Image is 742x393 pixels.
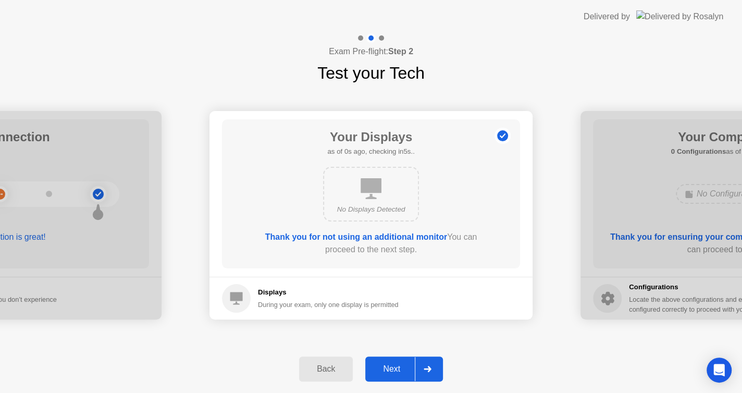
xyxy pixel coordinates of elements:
div: No Displays Detected [332,204,410,215]
b: Step 2 [388,47,413,56]
div: Delivered by [584,10,630,23]
h1: Your Displays [327,128,414,146]
div: Open Intercom Messenger [707,358,732,383]
button: Back [299,357,353,382]
button: Next [365,357,443,382]
div: Back [302,364,350,374]
h1: Test your Tech [317,60,425,85]
div: Next [368,364,415,374]
div: During your exam, only one display is permitted [258,300,399,310]
h5: Displays [258,287,399,298]
img: Delivered by Rosalyn [636,10,723,22]
b: Thank you for not using an additional monitor [265,232,447,241]
h5: as of 0s ago, checking in5s.. [327,146,414,157]
h4: Exam Pre-flight: [329,45,413,58]
div: You can proceed to the next step. [252,231,490,256]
